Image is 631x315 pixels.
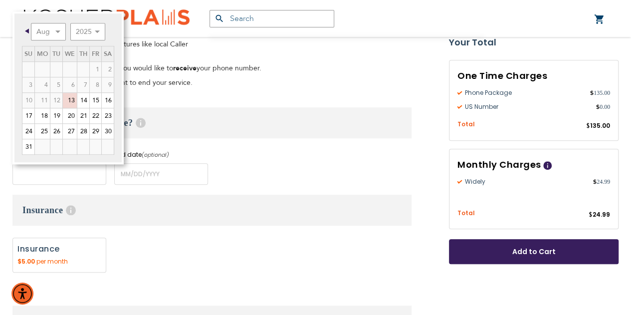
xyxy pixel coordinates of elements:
[107,28,111,33] span: Next
[77,124,89,139] a: 28
[50,124,62,139] a: 26
[90,124,101,139] a: 29
[22,139,34,154] a: 31
[22,124,34,139] a: 24
[12,78,412,87] p: For end date choose when you want to end your service.
[102,93,114,108] a: 16
[543,161,552,170] span: Help
[50,77,62,92] span: 5
[12,195,412,226] h3: Insurance
[63,124,77,139] a: 27
[457,177,593,186] span: Widely
[482,247,586,257] span: Add to Cart
[102,62,114,77] span: 2
[12,63,412,73] p: For the start date, enter the date you would like to your phone number.
[142,151,169,159] i: (optional)
[457,88,590,97] span: Phone Package
[37,49,48,58] span: Monday
[12,107,412,138] h3: When do you need service?
[70,23,105,40] select: Select year
[12,30,412,58] p: WIDELY comes along with great features like local Caller ID when calling internationally.
[593,177,597,186] span: $
[90,77,101,92] span: 8
[12,163,106,185] input: MM/DD/YYYY
[586,122,590,131] span: $
[593,177,610,186] span: 24.99
[90,93,101,108] a: 15
[90,62,101,77] span: 1
[22,77,34,92] span: 3
[66,205,76,215] span: Help
[596,102,600,111] span: $
[457,102,596,111] span: US Number
[593,210,610,219] span: 24.99
[24,9,190,28] img: Kosher Plans
[102,108,114,123] a: 23
[114,163,208,185] input: MM/DD/YYYY
[590,88,610,97] span: 135.00
[31,23,66,40] select: Select month
[102,77,114,92] span: 9
[173,63,197,73] strong: receive
[457,209,475,218] span: Total
[104,49,112,58] span: Saturday
[22,93,34,108] span: 10
[114,150,208,159] label: End date
[11,283,33,305] div: Accessibility Menu
[101,24,113,37] a: Next
[90,108,101,123] a: 22
[65,49,75,58] span: Wednesday
[77,77,89,92] span: 7
[35,108,50,123] a: 18
[35,77,50,92] span: 4
[589,211,593,220] span: $
[136,118,146,128] span: Help
[457,120,475,129] span: Total
[590,121,610,130] span: 135.00
[77,108,89,123] a: 21
[63,77,77,92] span: 6
[457,68,610,83] h3: One Time Charges
[52,49,60,58] span: Tuesday
[449,35,619,50] strong: Your Total
[596,102,610,111] span: 0.00
[457,158,541,171] span: Monthly Charges
[50,93,62,108] span: 12
[77,93,89,108] a: 14
[590,88,594,97] span: $
[63,108,77,123] a: 20
[24,49,32,58] span: Sunday
[22,108,34,123] a: 17
[210,10,334,27] input: Search
[23,24,35,37] a: Prev
[92,49,99,58] span: Friday
[79,49,87,58] span: Thursday
[25,28,29,33] span: Prev
[50,108,62,123] a: 19
[449,239,619,264] button: Add to Cart
[35,93,50,108] span: 11
[102,124,114,139] a: 30
[63,93,77,108] a: 13
[35,124,50,139] a: 25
